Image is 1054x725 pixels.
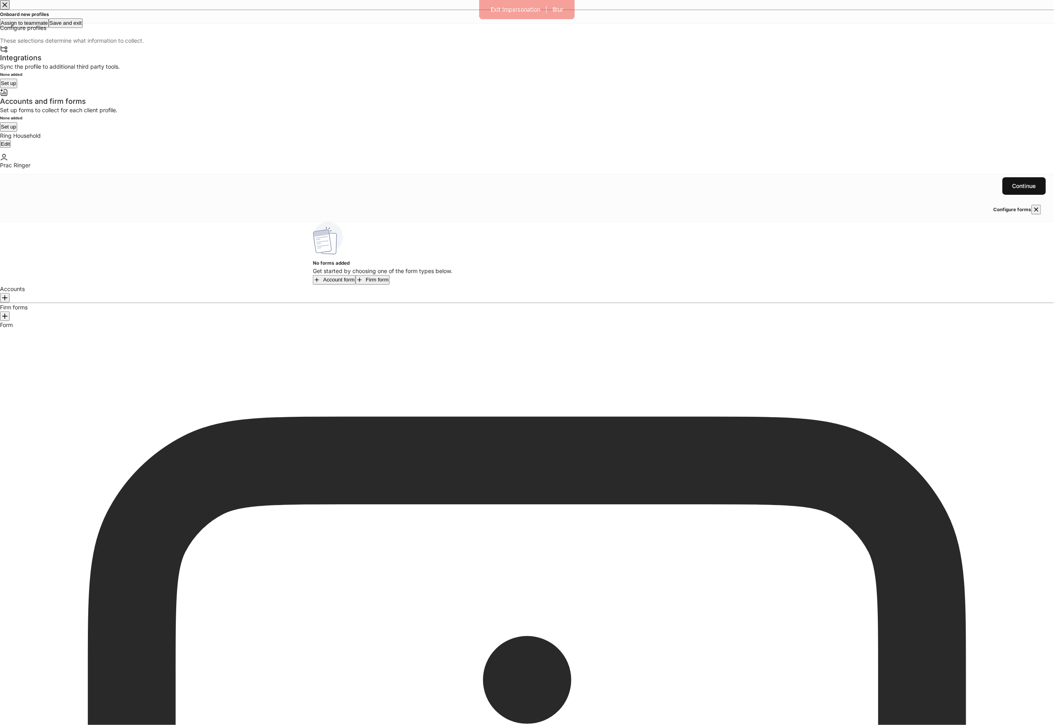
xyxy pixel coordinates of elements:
[1,79,16,87] div: Set up
[1,123,16,131] div: Set up
[1012,182,1036,190] div: Continue
[491,6,541,14] div: Exit Impersonation
[313,267,741,275] p: Get started by choosing one of the form types below.
[1,141,10,147] div: Edit
[994,206,1032,214] h5: Configure forms
[553,6,563,14] div: Blur
[323,276,355,284] div: Account form
[366,276,389,284] div: Firm form
[313,275,356,285] button: Account form
[1,19,48,27] div: Assign to teammate
[356,275,390,285] button: Firm form
[313,259,741,267] h5: No forms added
[50,19,82,27] div: Save and exit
